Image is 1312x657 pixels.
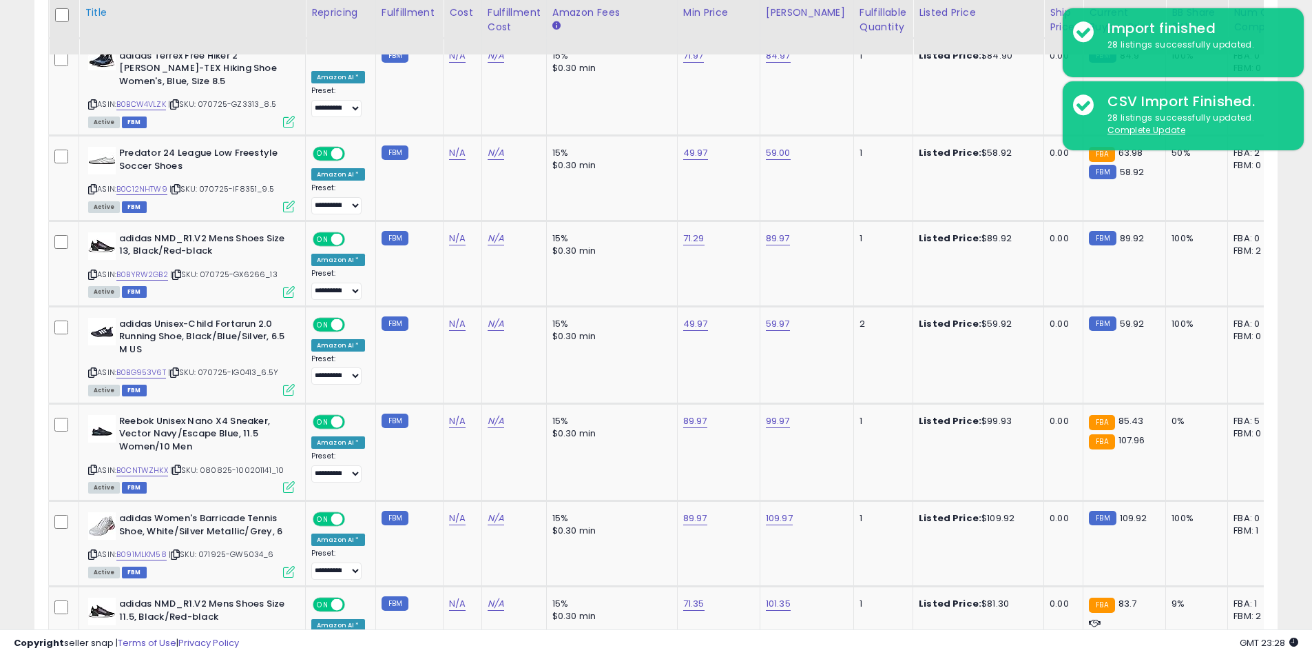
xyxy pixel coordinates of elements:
div: $0.30 min [552,159,667,172]
a: 59.97 [766,317,790,331]
div: FBM: 2 [1233,245,1279,257]
div: 1 [860,598,902,610]
a: 89.97 [766,232,790,245]
div: FBA: 2 [1233,147,1279,159]
small: FBA [1089,598,1114,613]
a: 101.35 [766,597,791,611]
a: B091MLKM58 [116,549,167,560]
small: FBA [1089,434,1114,449]
span: | SKU: 071925-GW5034_6 [169,549,274,560]
span: 63.98 [1118,146,1143,159]
div: 0% [1172,415,1217,427]
div: BB Share 24h. [1172,6,1222,34]
b: Listed Price: [919,597,981,610]
small: FBM [382,316,408,331]
div: $59.92 [919,318,1033,330]
div: FBA: 0 [1233,512,1279,525]
a: 49.97 [683,317,708,331]
a: N/A [488,146,504,160]
div: 1 [860,415,902,427]
div: Amazon AI * [311,339,365,352]
div: 15% [552,232,667,245]
div: 0.00 [1050,598,1072,610]
div: Amazon AI * [311,168,365,181]
div: FBM: 0 [1233,159,1279,172]
div: 15% [552,512,667,525]
span: OFF [343,599,365,611]
small: FBA [1089,147,1114,162]
small: FBM [382,231,408,245]
b: adidas Terrex Free Hiker 2 [PERSON_NAME]-TEX Hiking Shoe Women's, Blue, Size 8.5 [119,50,287,92]
div: Preset: [311,549,365,580]
span: ON [314,233,331,245]
span: FBM [122,286,147,298]
small: FBM [1089,231,1116,245]
span: FBM [122,385,147,396]
div: FBM: 2 [1233,610,1279,623]
span: FBM [122,201,147,213]
div: $84.90 [919,50,1033,62]
span: 85.43 [1118,414,1144,427]
div: FBA: 5 [1233,415,1279,427]
div: Preset: [311,86,365,117]
span: | SKU: 070725-IF8351_9.5 [169,183,274,194]
small: FBM [1089,511,1116,525]
div: 15% [552,147,667,159]
div: 50% [1172,147,1217,159]
div: ASIN: [88,318,295,394]
span: OFF [343,233,365,245]
div: Amazon AI * [311,71,365,83]
img: 31QVkRDNJaL._SL40_.jpg [88,415,116,443]
div: 1 [860,232,902,245]
div: ASIN: [88,415,295,492]
span: 107.96 [1118,434,1145,447]
span: FBM [122,482,147,494]
b: Listed Price: [919,414,981,427]
div: $0.30 min [552,525,667,537]
a: N/A [449,597,466,611]
div: 0.00 [1050,232,1072,245]
div: $0.30 min [552,610,667,623]
a: N/A [488,232,504,245]
div: FBM: 1 [1233,525,1279,537]
div: Amazon AI * [311,534,365,546]
a: 71.29 [683,232,705,245]
div: CSV Import Finished. [1097,92,1293,112]
span: All listings currently available for purchase on Amazon [88,286,120,298]
span: OFF [343,148,365,160]
a: B0BG953V6T [116,367,166,378]
div: Preset: [311,269,365,300]
div: Preset: [311,452,365,483]
div: Amazon AI * [311,436,365,449]
div: 0.00 [1050,50,1072,62]
a: N/A [488,512,504,525]
strong: Copyright [14,636,64,649]
a: N/A [488,317,504,331]
small: FBM [382,596,408,611]
div: $0.30 min [552,427,667,440]
a: 71.97 [683,49,704,63]
div: Import finished [1097,19,1293,39]
span: 109.92 [1120,512,1147,525]
a: N/A [449,146,466,160]
span: 2025-08-15 23:28 GMT [1240,636,1298,649]
div: Ship Price [1050,6,1077,34]
span: 59.92 [1120,317,1145,330]
b: adidas Women's Barricade Tennis Shoe, White/Silver Metallic/Grey, 6 [119,512,287,541]
div: Amazon Fees [552,6,671,20]
small: Amazon Fees. [552,20,561,32]
span: All listings currently available for purchase on Amazon [88,117,120,128]
b: adidas NMD_R1.V2 Mens Shoes Size 11.5, Black/Red-black [119,598,287,627]
div: Fulfillment Cost [488,6,541,34]
div: 28 listings successfully updated. [1097,39,1293,52]
img: 31oEZMh88OL._SL40_.jpg [88,232,116,260]
span: 58.92 [1120,165,1145,179]
b: adidas Unisex-Child Fortarun 2.0 Running Shoe, Black/Blue/Silver, 6.5 M US [119,318,287,360]
b: Predator 24 League Low Freestyle Soccer Shoes [119,147,287,176]
div: Current Buybox Price [1089,6,1160,34]
div: Amazon AI * [311,254,365,266]
div: [PERSON_NAME] [766,6,848,20]
a: 99.97 [766,414,790,428]
div: 100% [1172,232,1217,245]
div: 15% [552,598,667,610]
